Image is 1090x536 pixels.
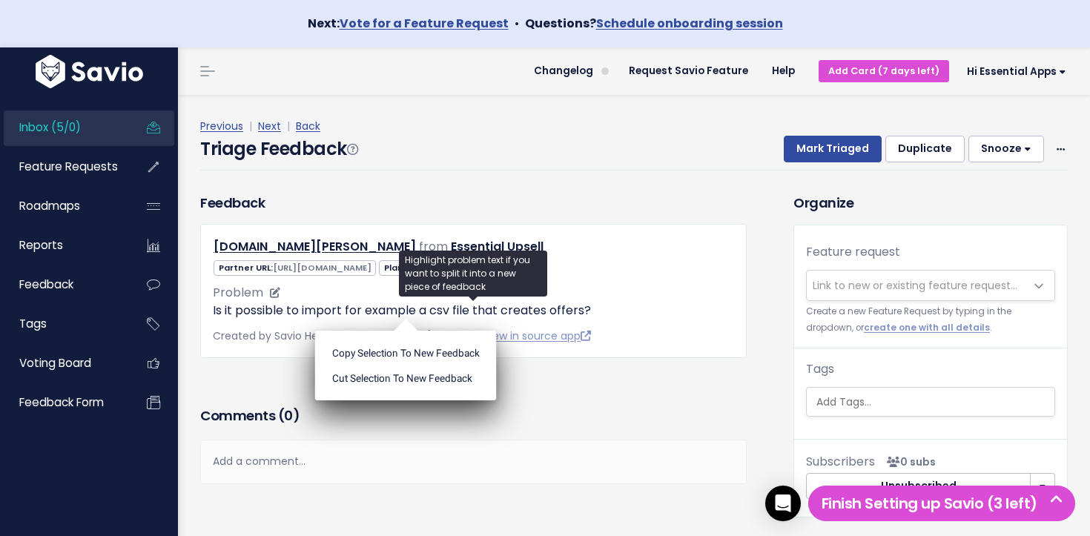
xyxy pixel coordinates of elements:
[4,307,123,341] a: Tags
[4,346,123,380] a: Voting Board
[200,193,265,213] h3: Feedback
[806,243,900,261] label: Feature request
[213,328,591,343] span: Created by Savio Help Scout Bot on |
[19,277,73,292] span: Feedback
[419,238,448,255] span: from
[213,302,734,320] p: Is it possible to import for example a csv file that creates offers?
[881,454,936,469] span: <p><strong>Subscribers</strong><br><br> No subscribers yet<br> </p>
[525,15,783,32] strong: Questions?
[296,119,320,133] a: Back
[4,228,123,262] a: Reports
[200,406,747,426] h3: Comments ( )
[308,15,509,32] strong: Next:
[810,394,1058,410] input: Add Tags...
[534,66,593,76] span: Changelog
[258,119,281,133] a: Next
[967,66,1066,77] span: Hi Essential Apps
[19,394,104,410] span: Feedback form
[214,238,416,255] a: [DOMAIN_NAME][PERSON_NAME]
[19,237,63,253] span: Reports
[19,316,47,331] span: Tags
[815,492,1068,515] h5: Finish Setting up Savio (3 left)
[340,15,509,32] a: Vote for a Feature Request
[4,189,123,223] a: Roadmaps
[214,260,376,276] span: Partner URL:
[200,119,243,133] a: Previous
[321,365,491,391] li: Cut selection to new Feedback
[949,60,1078,83] a: Hi Essential Apps
[793,193,1068,213] h3: Organize
[4,150,123,184] a: Feature Requests
[246,119,255,133] span: |
[4,110,123,145] a: Inbox (5/0)
[968,136,1044,162] button: Snooze
[273,262,371,274] span: [URL][DOMAIN_NAME]
[4,268,123,302] a: Feedback
[483,328,591,343] a: View in source app
[19,198,80,214] span: Roadmaps
[864,322,990,334] a: create one with all details
[19,355,91,371] span: Voting Board
[806,304,1055,336] small: Create a new Feature Request by typing in the dropdown, or .
[4,386,123,420] a: Feedback form
[32,55,147,88] img: logo-white.9d6f32f41409.svg
[806,473,1031,500] button: Unsubscribed
[885,136,965,162] button: Duplicate
[284,119,293,133] span: |
[379,260,452,276] span: Plan:
[596,15,783,32] a: Schedule onboarding session
[784,136,882,162] button: Mark Triaged
[806,453,875,470] span: Subscribers
[819,60,949,82] a: Add Card (7 days left)
[760,60,807,82] a: Help
[19,119,81,135] span: Inbox (5/0)
[765,486,801,521] div: Open Intercom Messenger
[200,440,747,483] div: Add a comment...
[19,159,118,174] span: Feature Requests
[399,251,547,297] div: Highlight problem text if you want to split it into a new piece of feedback
[806,360,834,378] label: Tags
[515,15,519,32] span: •
[284,406,293,425] span: 0
[200,136,357,162] h4: Triage Feedback
[213,284,263,301] span: Problem
[321,340,491,365] li: Copy selection to new Feedback
[451,238,544,255] a: Essential Upsell
[617,60,760,82] a: Request Savio Feature
[813,278,1017,293] span: Link to new or existing feature request...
